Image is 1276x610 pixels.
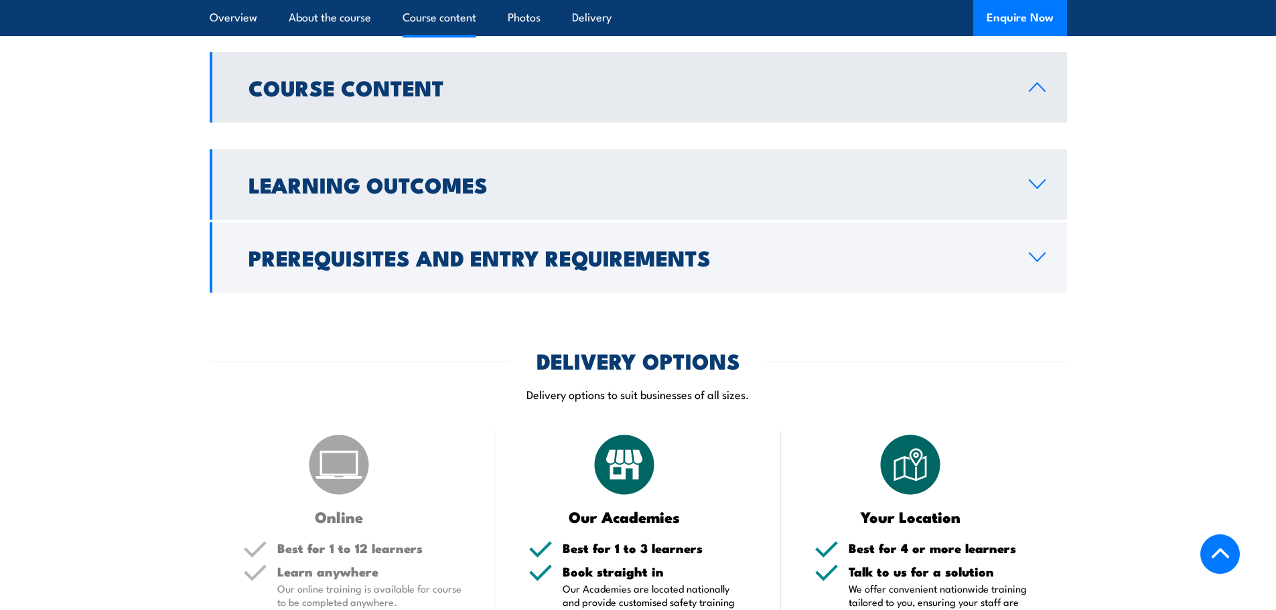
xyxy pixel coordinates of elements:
[563,565,748,578] h5: Book straight in
[249,175,1007,194] h2: Learning Outcomes
[210,149,1067,220] a: Learning Outcomes
[277,565,462,578] h5: Learn anywhere
[849,565,1034,578] h5: Talk to us for a solution
[537,351,740,370] h2: DELIVERY OPTIONS
[814,509,1007,524] h3: Your Location
[528,509,721,524] h3: Our Academies
[249,248,1007,266] h2: Prerequisites and Entry Requirements
[210,222,1067,293] a: Prerequisites and Entry Requirements
[210,52,1067,123] a: Course Content
[277,582,462,609] p: Our online training is available for course to be completed anywhere.
[277,542,462,554] h5: Best for 1 to 12 learners
[249,78,1007,96] h2: Course Content
[849,542,1034,554] h5: Best for 4 or more learners
[210,386,1067,402] p: Delivery options to suit businesses of all sizes.
[243,509,435,524] h3: Online
[563,542,748,554] h5: Best for 1 to 3 learners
